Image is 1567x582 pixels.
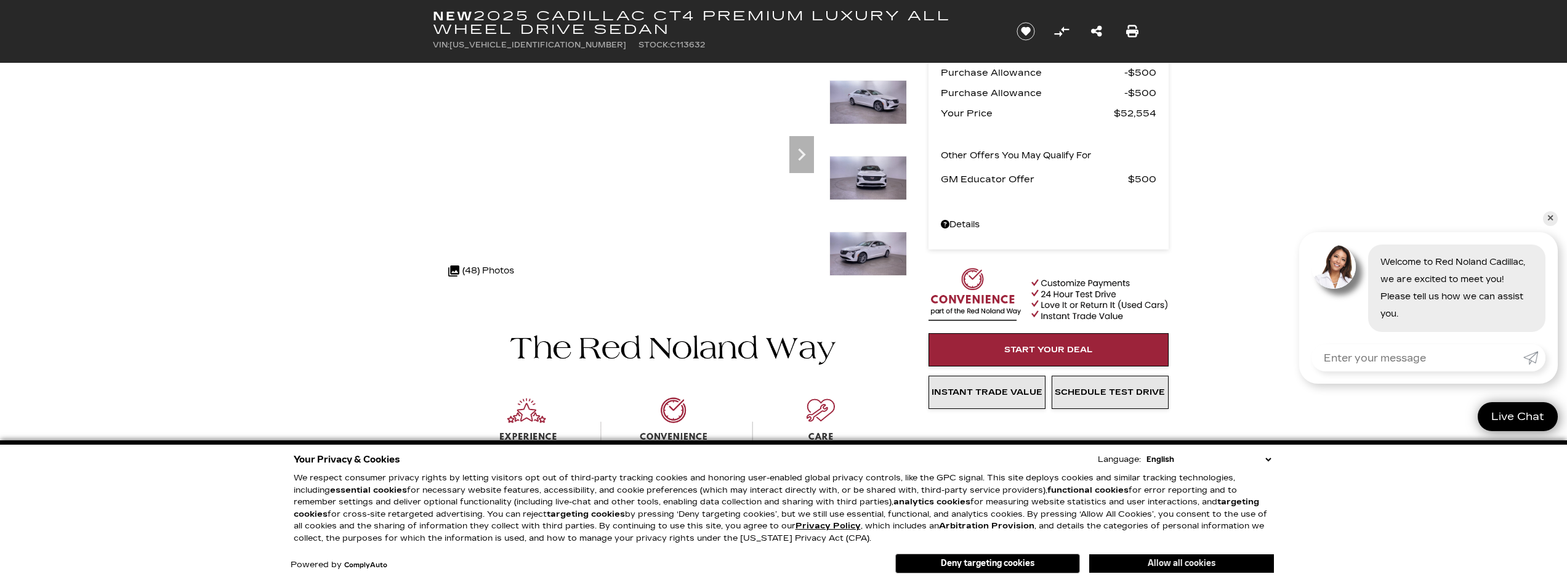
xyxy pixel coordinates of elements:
[433,9,473,23] strong: New
[294,472,1274,544] p: We respect consumer privacy rights by letting visitors opt out of third-party tracking cookies an...
[294,451,400,468] span: Your Privacy & Cookies
[433,41,449,49] span: VIN:
[796,521,861,531] a: Privacy Policy
[895,554,1080,573] button: Deny targeting cookies
[344,562,387,569] a: ComplyAuto
[1124,64,1156,81] span: $500
[929,376,1045,409] a: Instant Trade Value
[941,64,1156,81] a: Purchase Allowance $500
[1485,410,1550,424] span: Live Chat
[1114,105,1156,122] span: $52,554
[1052,22,1071,41] button: Compare Vehicle
[941,171,1128,188] span: GM Educator Offer
[893,497,970,507] strong: analytics cookies
[442,256,520,286] div: (48) Photos
[1523,344,1545,371] a: Submit
[330,485,407,495] strong: essential cookies
[449,41,626,49] span: [US_VEHICLE_IDENTIFICATION_NUMBER]
[939,521,1034,531] strong: Arbitration Provision
[1311,245,1356,289] img: Agent profile photo
[1478,402,1558,431] a: Live Chat
[670,41,705,49] span: C113632
[941,105,1114,122] span: Your Price
[291,561,387,569] div: Powered by
[1091,23,1102,40] a: Share this New 2025 Cadillac CT4 Premium Luxury All Wheel Drive Sedan
[941,84,1156,102] a: Purchase Allowance $500
[1089,554,1274,573] button: Allow all cookies
[1055,387,1165,397] span: Schedule Test Drive
[1124,84,1156,102] span: $500
[1126,23,1138,40] a: Print this New 2025 Cadillac CT4 Premium Luxury All Wheel Drive Sedan
[941,147,1092,164] p: Other Offers You May Qualify For
[294,497,1259,519] strong: targeting cookies
[547,509,625,519] strong: targeting cookies
[1052,376,1169,409] a: Schedule Test Drive
[829,156,907,200] img: New 2025 Crystal White Tricoat Cadillac Premium Luxury image 3
[829,80,907,124] img: New 2025 Crystal White Tricoat Cadillac Premium Luxury image 2
[638,41,670,49] span: Stock:
[1047,485,1129,495] strong: functional cookies
[1128,171,1156,188] span: $500
[1012,22,1039,41] button: Save vehicle
[941,84,1124,102] span: Purchase Allowance
[941,171,1156,188] a: GM Educator Offer $500
[433,4,820,295] iframe: Interactive Walkaround/Photo gallery of the vehicle/product
[1098,456,1141,464] div: Language:
[1368,245,1545,332] div: Welcome to Red Noland Cadillac, we are excited to meet you! Please tell us how we can assist you.
[829,232,907,276] img: New 2025 Crystal White Tricoat Cadillac Premium Luxury image 4
[929,333,1169,366] a: Start Your Deal
[941,216,1156,233] a: Details
[932,387,1042,397] span: Instant Trade Value
[1004,345,1093,355] span: Start Your Deal
[1311,344,1523,371] input: Enter your message
[1143,453,1274,466] select: Language Select
[941,105,1156,122] a: Your Price $52,554
[941,64,1124,81] span: Purchase Allowance
[433,9,996,36] h1: 2025 Cadillac CT4 Premium Luxury All Wheel Drive Sedan
[789,136,814,173] div: Next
